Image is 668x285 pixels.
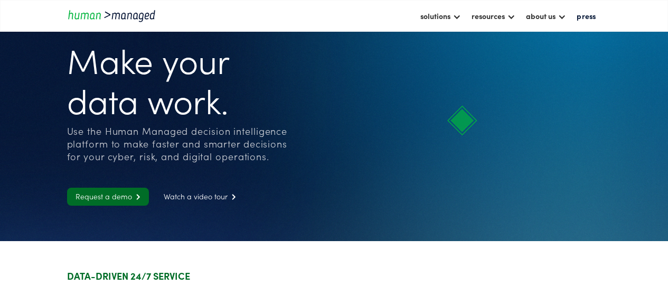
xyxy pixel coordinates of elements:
[526,10,556,22] div: about us
[415,7,466,25] div: solutions
[67,39,297,119] h1: Make your data work.
[472,10,505,22] div: resources
[521,7,571,25] div: about us
[67,270,330,282] div: DATA-DRIVEN 24/7 SERVICE
[67,188,149,206] a: Request a demo
[155,188,244,206] a: Watch a video tour
[228,194,236,200] span: 
[466,7,521,25] div: resources
[132,194,140,200] span: 
[571,7,601,25] a: press
[67,125,297,163] div: Use the Human Managed decision intelligence platform to make faster and smarter decisions for you...
[420,10,450,22] div: solutions
[67,8,162,23] a: home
